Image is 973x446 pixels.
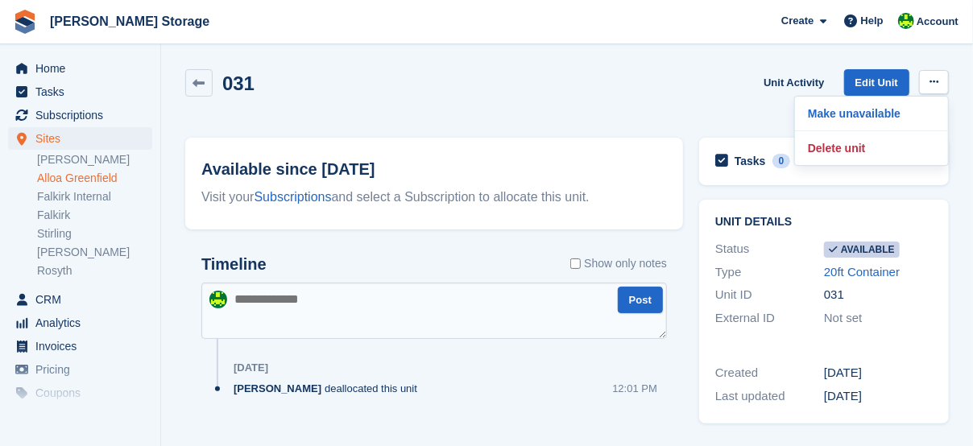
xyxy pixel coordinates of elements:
[801,103,942,124] a: Make unavailable
[781,13,814,29] span: Create
[234,361,268,374] div: [DATE]
[8,127,152,150] a: menu
[715,216,933,229] h2: Unit details
[222,72,255,94] h2: 031
[35,335,132,357] span: Invoices
[824,265,900,279] a: 20ft Container
[715,240,824,258] div: Status
[37,245,152,260] a: [PERSON_NAME]
[715,309,824,328] div: External ID
[844,69,909,96] a: Edit Unit
[612,381,657,396] div: 12:01 PM
[37,226,152,242] a: Stirling
[35,312,132,334] span: Analytics
[824,286,933,304] div: 031
[824,364,933,382] div: [DATE]
[772,154,791,168] div: 0
[8,382,152,404] a: menu
[824,242,900,258] span: Available
[13,10,37,34] img: stora-icon-8386f47178a22dfd0bd8f6a31ec36ba5ce8667c1dd55bd0f319d3a0aa187defe.svg
[201,255,267,274] h2: Timeline
[37,189,152,204] a: Falkirk Internal
[898,13,914,29] img: Claire Wilson
[35,57,132,80] span: Home
[209,291,227,308] img: Claire Wilson
[234,381,425,396] div: deallocated this unit
[8,405,152,427] a: menu
[570,255,667,272] label: Show only notes
[234,381,321,396] span: [PERSON_NAME]
[8,104,152,126] a: menu
[8,81,152,103] a: menu
[35,81,132,103] span: Tasks
[861,13,884,29] span: Help
[43,8,216,35] a: [PERSON_NAME] Storage
[35,127,132,150] span: Sites
[201,188,667,207] div: Visit your and select a Subscription to allocate this unit.
[37,208,152,223] a: Falkirk
[37,152,152,167] a: [PERSON_NAME]
[35,382,132,404] span: Coupons
[8,358,152,381] a: menu
[757,69,830,96] a: Unit Activity
[801,138,942,159] a: Delete unit
[824,387,933,406] div: [DATE]
[201,157,667,181] h2: Available since [DATE]
[8,335,152,357] a: menu
[715,387,824,406] div: Last updated
[8,288,152,311] a: menu
[570,255,581,272] input: Show only notes
[255,190,332,204] a: Subscriptions
[715,364,824,382] div: Created
[715,263,824,282] div: Type
[8,57,152,80] a: menu
[37,263,152,279] a: Rosyth
[37,171,152,186] a: Alloa Greenfield
[8,312,152,334] a: menu
[35,358,132,381] span: Pricing
[35,405,132,427] span: Insurance
[35,288,132,311] span: CRM
[618,287,663,313] button: Post
[917,14,959,30] span: Account
[824,309,933,328] div: Not set
[735,154,766,168] h2: Tasks
[715,286,824,304] div: Unit ID
[35,104,132,126] span: Subscriptions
